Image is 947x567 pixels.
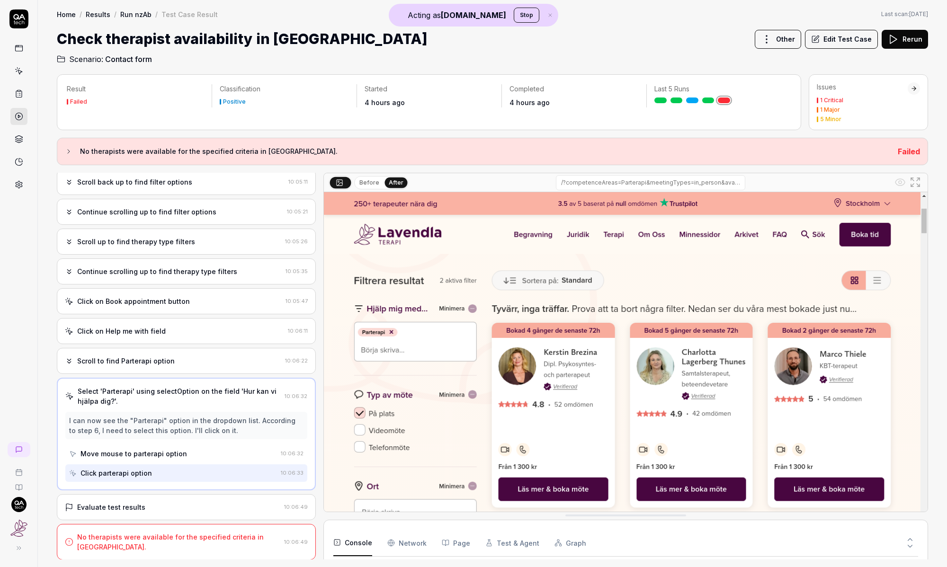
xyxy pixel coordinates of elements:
[57,28,428,50] h1: Check therapist availability in [GEOGRAPHIC_DATA]
[284,504,308,510] time: 10:06:49
[288,178,308,185] time: 10:05:11
[77,502,145,512] div: Evaluate test results
[893,175,908,190] button: Show all interative elements
[365,98,405,106] time: 4 hours ago
[67,84,204,94] p: Result
[820,107,840,113] div: 1 Major
[285,393,307,399] time: 10:06:32
[514,8,539,23] button: Stop
[281,450,304,457] time: 10:06:32
[77,207,216,217] div: Continue scrolling up to find filter options
[77,177,192,187] div: Scroll back up to find filter options
[77,532,280,552] div: No therapists were available for the specified criteria in [GEOGRAPHIC_DATA].
[442,530,470,556] button: Page
[554,530,586,556] button: Graph
[223,99,246,105] div: Positive
[78,386,281,406] div: Select 'Parterapi' using selectOption on the field 'Hur kan vi hjälpa dig?'.
[817,82,908,92] div: Issues
[286,298,308,304] time: 10:05:47
[387,530,427,556] button: Network
[288,328,308,334] time: 10:06:11
[4,461,34,476] a: Book a call with us
[67,53,103,65] span: Scenario:
[77,356,175,366] div: Scroll to find Parterapi option
[385,177,408,187] button: After
[333,530,372,556] button: Console
[286,268,308,275] time: 10:05:35
[485,530,539,556] button: Test & Agent
[882,30,928,49] button: Rerun
[10,520,27,537] img: Lavendla Logo
[65,464,307,482] button: Click parterapi option10:06:33
[820,116,841,122] div: 5 Minor
[509,98,550,106] time: 4 hours ago
[155,9,158,19] div: /
[77,296,190,306] div: Click on Book appointment button
[509,84,639,94] p: Completed
[220,84,349,94] p: Classification
[80,468,152,478] div: Click parterapi option
[755,30,801,49] button: Other
[77,237,195,247] div: Scroll up to find therapy type filters
[285,357,308,364] time: 10:06:22
[86,9,110,19] a: Results
[820,97,843,103] div: 1 Critical
[105,53,152,65] span: Contact form
[77,326,166,336] div: Click on Help me with field
[120,9,152,19] a: Run nzAb
[805,30,878,49] button: Edit Test Case
[285,238,308,245] time: 10:05:26
[287,208,308,215] time: 10:05:21
[57,9,76,19] a: Home
[11,497,27,512] img: 7ccf6c19-61ad-4a6c-8811-018b02a1b829.jpg
[881,10,928,18] button: Last scan:[DATE]
[284,539,308,545] time: 10:06:49
[881,10,928,18] span: Last scan:
[77,266,237,276] div: Continue scrolling up to find therapy type filters
[356,177,383,188] button: Before
[65,146,890,157] button: No therapists were available for the specified criteria in [GEOGRAPHIC_DATA].
[65,445,307,462] button: Move mouse to parterapi option10:06:32
[4,512,34,539] button: Lavendla Logo
[281,470,304,476] time: 10:06:33
[161,9,218,19] div: Test Case Result
[70,99,87,105] div: Failed
[909,10,928,18] time: [DATE]
[654,84,784,94] p: Last 5 Runs
[365,84,494,94] p: Started
[80,9,82,19] div: /
[80,146,890,157] h3: No therapists were available for the specified criteria in [GEOGRAPHIC_DATA].
[898,147,920,156] span: Failed
[114,9,116,19] div: /
[4,476,34,491] a: Documentation
[80,449,187,459] div: Move mouse to parterapi option
[57,53,152,65] a: Scenario:Contact form
[908,175,923,190] button: Open in full screen
[69,416,304,435] div: I can now see the "Parterapi" option in the dropdown list. According to step 6, I need to select ...
[8,442,30,457] a: New conversation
